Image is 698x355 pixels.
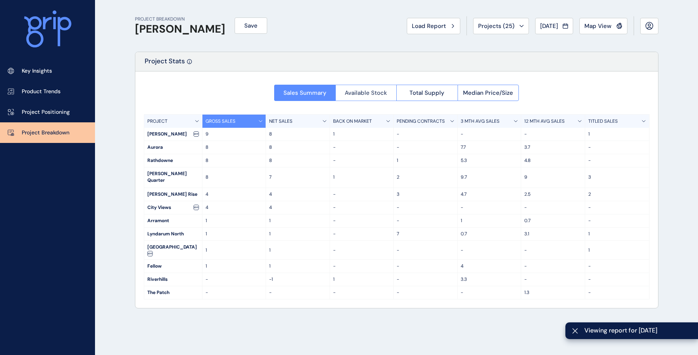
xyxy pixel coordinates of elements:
[588,144,646,151] p: -
[333,247,390,254] p: -
[397,144,454,151] p: -
[22,88,60,96] p: Product Trends
[144,201,202,214] div: City Views
[269,144,327,151] p: 8
[333,231,390,237] p: -
[144,286,202,299] div: The Patch
[235,17,267,34] button: Save
[269,131,327,137] p: 8
[584,326,692,335] span: Viewing report for [DATE]
[524,204,582,211] p: -
[244,22,257,30] span: Save
[397,174,454,181] p: 2
[269,174,327,181] p: 7
[461,204,518,211] p: -
[206,144,263,151] p: 8
[144,241,202,260] div: [GEOGRAPHIC_DATA]
[144,154,202,167] div: Rathdowne
[524,276,582,283] p: -
[397,247,454,254] p: -
[588,218,646,224] p: -
[461,289,518,296] p: -
[461,144,518,151] p: 7.7
[333,191,390,198] p: -
[524,191,582,198] p: 2.5
[333,174,390,181] p: 1
[397,289,454,296] p: -
[461,191,518,198] p: 4.7
[147,118,168,125] p: PROJECT
[588,276,646,283] p: -
[206,191,263,198] p: 4
[283,89,327,97] span: Sales Summary
[269,276,327,283] p: -1
[588,118,618,125] p: TITLED SALES
[206,131,263,137] p: 9
[335,85,397,101] button: Available Stock
[524,157,582,164] p: 4.8
[206,218,263,224] p: 1
[144,167,202,188] div: [PERSON_NAME] Quarter
[412,22,446,30] span: Load Report
[397,231,454,237] p: 7
[206,118,235,125] p: GROSS SALES
[524,131,582,137] p: -
[333,218,390,224] p: -
[144,214,202,227] div: Arramont
[461,231,518,237] p: 0.7
[524,247,582,254] p: -
[407,18,460,34] button: Load Report
[535,18,573,34] button: [DATE]
[22,108,70,116] p: Project Positioning
[397,131,454,137] p: -
[135,16,225,23] p: PROJECT BREAKDOWN
[524,263,582,270] p: -
[588,191,646,198] p: 2
[588,131,646,137] p: 1
[206,157,263,164] p: 8
[269,289,327,296] p: -
[269,191,327,198] p: 4
[345,89,387,97] span: Available Stock
[206,263,263,270] p: 1
[397,218,454,224] p: -
[22,67,52,75] p: Key Insights
[144,128,202,141] div: [PERSON_NAME]
[461,276,518,283] p: 3.3
[584,22,612,30] span: Map View
[269,247,327,254] p: 1
[461,131,518,137] p: -
[524,218,582,224] p: 0.7
[588,174,646,181] p: 3
[333,204,390,211] p: -
[333,157,390,164] p: -
[473,18,529,34] button: Projects (25)
[144,188,202,201] div: [PERSON_NAME] Rise
[397,191,454,198] p: 3
[588,157,646,164] p: -
[269,231,327,237] p: 1
[478,22,515,30] span: Projects ( 25 )
[269,118,292,125] p: NET SALES
[397,157,454,164] p: 1
[409,89,444,97] span: Total Supply
[333,144,390,151] p: -
[145,57,185,71] p: Project Stats
[397,118,445,125] p: PENDING CONTRACTS
[333,131,390,137] p: 1
[588,204,646,211] p: -
[206,276,263,283] p: -
[524,231,582,237] p: 3.1
[458,85,519,101] button: Median Price/Size
[461,174,518,181] p: 9.7
[463,89,513,97] span: Median Price/Size
[269,263,327,270] p: 1
[396,85,458,101] button: Total Supply
[206,174,263,181] p: 8
[461,157,518,164] p: 5.3
[206,231,263,237] p: 1
[588,263,646,270] p: -
[144,260,202,273] div: Fellow
[269,218,327,224] p: 1
[269,157,327,164] p: 8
